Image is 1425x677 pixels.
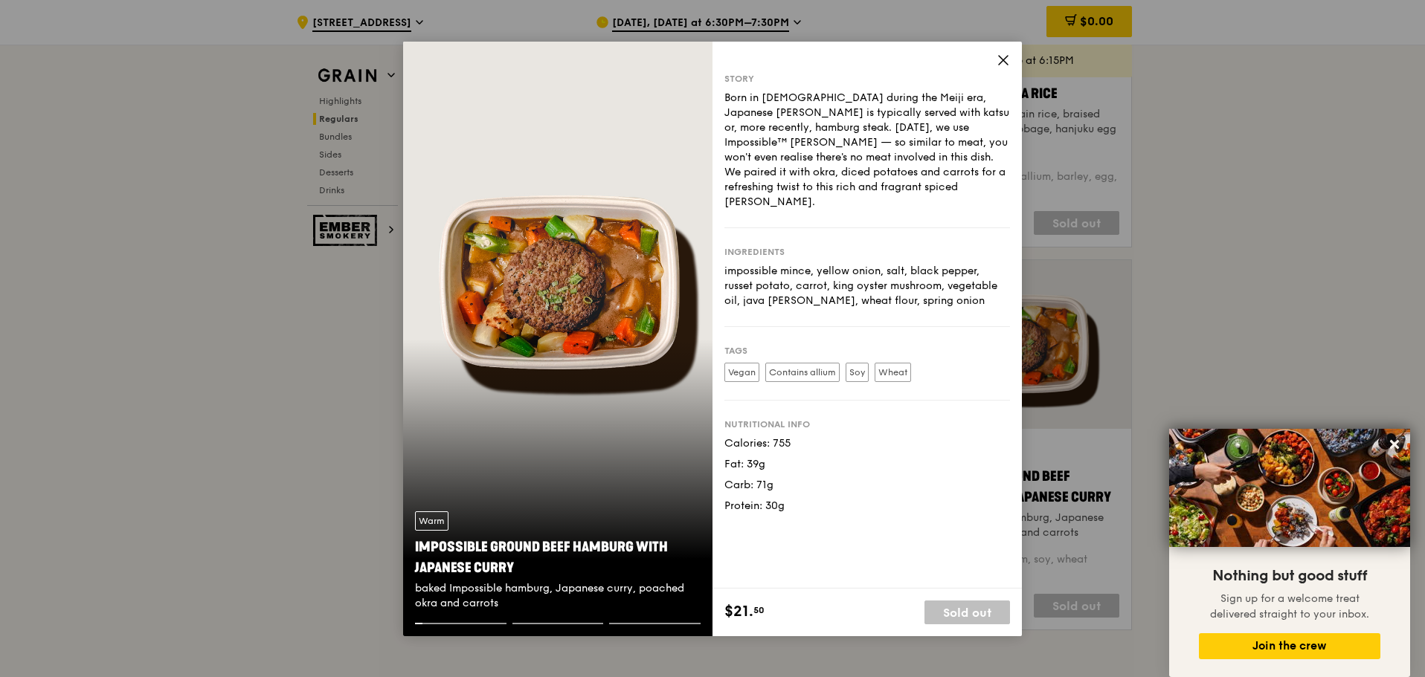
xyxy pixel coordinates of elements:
div: Fat: 39g [724,457,1010,472]
div: Ingredients [724,246,1010,258]
div: baked Impossible hamburg, Japanese curry, poached okra and carrots [415,581,701,611]
button: Join the crew [1199,633,1380,659]
button: Close [1383,433,1406,456]
div: Protein: 30g [724,499,1010,514]
div: Calories: 755 [724,436,1010,451]
div: Tags [724,345,1010,357]
span: 50 [753,604,765,616]
div: Impossible Ground Beef Hamburg with Japanese Curry [415,537,701,578]
div: Warm [415,511,448,531]
span: Nothing but good stuff [1212,567,1367,585]
div: Born in [DEMOGRAPHIC_DATA] during the Meiji era, Japanese [PERSON_NAME] is typically served with ... [724,91,1010,210]
div: impossible mince, yellow onion, salt, black pepper, russet potato, carrot, king oyster mushroom, ... [724,264,1010,308]
div: Nutritional info [724,418,1010,430]
label: Soy [846,363,869,382]
div: Carb: 71g [724,478,1010,493]
div: Story [724,73,1010,85]
label: Vegan [724,363,759,382]
span: $21. [724,600,753,623]
div: Sold out [924,600,1010,624]
label: Contains allium [765,363,840,382]
span: Sign up for a welcome treat delivered straight to your inbox. [1210,592,1369,621]
label: Wheat [875,363,911,382]
img: DSC07876-Edit02-Large.jpeg [1169,429,1410,547]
